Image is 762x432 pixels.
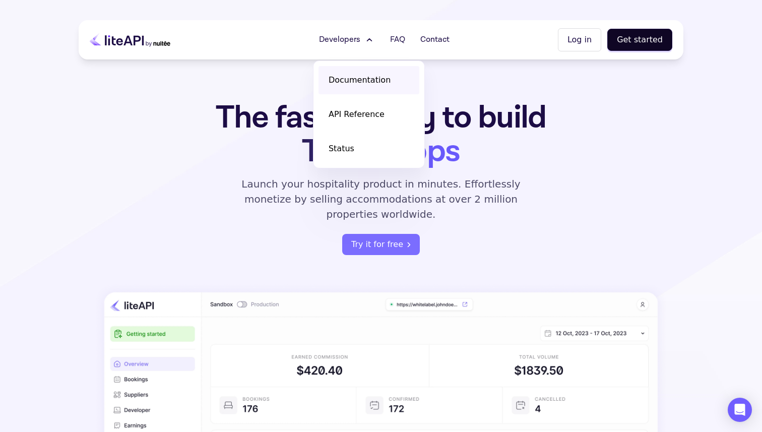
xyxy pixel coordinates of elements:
a: Status [319,135,419,163]
button: Log in [558,28,601,51]
a: API Reference [319,100,419,129]
a: Contact [414,30,456,50]
button: Try it for free [342,234,420,255]
button: Developers [313,30,381,50]
span: Travel Apps [302,131,460,172]
span: API Reference [329,108,385,120]
p: Launch your hospitality product in minutes. Effortlessly monetize by selling accommodations at ov... [230,176,532,222]
div: Open Intercom Messenger [728,398,752,422]
a: FAQ [384,30,411,50]
a: register [342,234,420,255]
span: FAQ [390,34,405,46]
span: Developers [319,34,360,46]
h1: The fastest way to build [184,101,578,168]
a: Documentation [319,66,419,94]
span: Contact [420,34,450,46]
span: Documentation [329,74,391,86]
span: Status [329,143,354,155]
button: Get started [607,29,672,51]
